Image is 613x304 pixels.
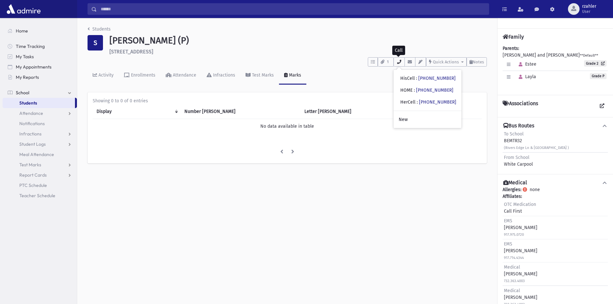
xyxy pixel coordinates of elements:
[418,76,456,81] a: [PHONE_NUMBER]
[504,146,569,150] small: (Rivers Edge Ln & [GEOGRAPHIC_DATA] )
[301,104,404,119] th: Letter Mark
[161,67,201,85] a: Attendance
[19,172,47,178] span: Report Cards
[288,72,301,78] div: Marks
[504,202,536,207] span: OTC Medication
[3,139,77,149] a: Student Logs
[426,57,467,67] button: Quick Actions
[516,61,536,67] span: Estee
[3,160,77,170] a: Test Marks
[109,49,487,55] h6: [STREET_ADDRESS]
[504,288,520,293] span: Medical
[88,67,119,85] a: Activity
[212,72,235,78] div: Infractions
[19,182,47,188] span: PTC Schedule
[19,162,41,168] span: Test Marks
[503,187,521,192] b: Allergies:
[582,4,596,9] span: rzahler
[504,154,533,168] div: White Carpool
[378,57,394,67] button: 1
[3,41,77,51] a: Time Tracking
[93,97,482,104] div: Showing 0 to 0 of 0 entries
[394,114,461,125] a: New
[400,99,456,106] div: HerCell
[240,67,279,85] a: Test Marks
[93,104,181,119] th: Display
[504,264,520,270] span: Medical
[503,123,534,129] h4: Bus Routes
[504,241,512,247] span: EMS
[3,149,77,160] a: Meal Attendance
[504,155,529,160] span: From School
[504,264,537,284] div: [PERSON_NAME]
[416,88,453,93] a: [PHONE_NUMBER]
[19,152,54,157] span: Meal Attendance
[3,129,77,139] a: Infractions
[16,54,34,60] span: My Tasks
[172,72,196,78] div: Attendance
[3,72,77,82] a: My Reports
[3,170,77,180] a: Report Cards
[385,59,391,65] span: 1
[3,108,77,118] a: Attendance
[3,62,77,72] a: My Appointments
[582,9,596,14] span: User
[3,190,77,201] a: Teacher Schedule
[467,57,487,67] button: Notes
[88,26,111,35] nav: breadcrumb
[392,46,405,55] div: Call
[503,100,538,112] h4: Associations
[16,28,28,34] span: Home
[503,194,522,199] b: Affiliates:
[119,67,161,85] a: Enrollments
[504,218,512,224] span: EMS
[584,60,607,67] a: Grade 2
[251,72,274,78] div: Test Marks
[417,99,418,105] span: :
[16,43,45,49] span: Time Tracking
[19,141,46,147] span: Student Logs
[97,72,114,78] div: Activity
[504,256,524,260] small: 917.714.4344
[201,67,240,85] a: Infractions
[414,88,415,93] span: :
[419,99,456,105] a: [PHONE_NUMBER]
[279,67,306,85] a: Marks
[3,26,77,36] a: Home
[3,88,77,98] a: School
[416,76,417,81] span: :
[503,34,524,40] h4: Family
[88,35,103,51] div: S
[19,121,45,126] span: Notifications
[504,241,537,261] div: [PERSON_NAME]
[3,51,77,62] a: My Tasks
[88,26,111,32] a: Students
[503,123,608,129] button: Bus Routes
[503,180,527,186] h4: Medical
[181,104,301,119] th: Number Mark
[3,118,77,129] a: Notifications
[504,131,569,151] div: BEMTR32
[503,45,608,90] div: [PERSON_NAME] and [PERSON_NAME]
[503,46,519,51] b: Parents:
[97,3,489,15] input: Search
[504,279,525,283] small: 732.363.4003
[16,74,39,80] span: My Reports
[16,90,29,96] span: School
[3,98,75,108] a: Students
[516,74,536,79] span: Layla
[16,64,51,70] span: My Appointments
[400,75,456,82] div: HisCell
[400,87,453,94] div: HOME
[19,131,42,137] span: Infractions
[596,100,608,112] a: View all Associations
[19,193,55,198] span: Teacher Schedule
[19,100,37,106] span: Students
[504,217,537,238] div: [PERSON_NAME]
[93,119,482,134] td: No data available in table
[504,201,536,215] div: Call First
[130,72,155,78] div: Enrollments
[5,3,42,15] img: AdmirePro
[504,131,524,137] span: To School
[109,35,487,46] h1: [PERSON_NAME] (P)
